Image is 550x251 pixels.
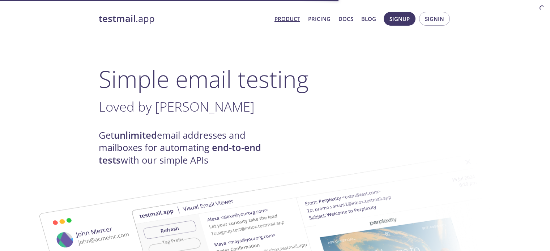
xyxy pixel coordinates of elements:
[99,141,261,166] strong: end-to-end tests
[99,13,269,25] a: testmail.app
[99,65,452,93] h1: Simple email testing
[361,14,376,23] a: Blog
[389,14,410,23] span: Signup
[419,12,450,26] button: Signin
[274,14,300,23] a: Product
[99,12,136,25] strong: testmail
[384,12,415,26] button: Signup
[99,129,275,166] h4: Get email addresses and mailboxes for automating with our simple APIs
[99,98,255,116] span: Loved by [PERSON_NAME]
[114,129,157,142] strong: unlimited
[308,14,331,23] a: Pricing
[425,14,444,23] span: Signin
[338,14,353,23] a: Docs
